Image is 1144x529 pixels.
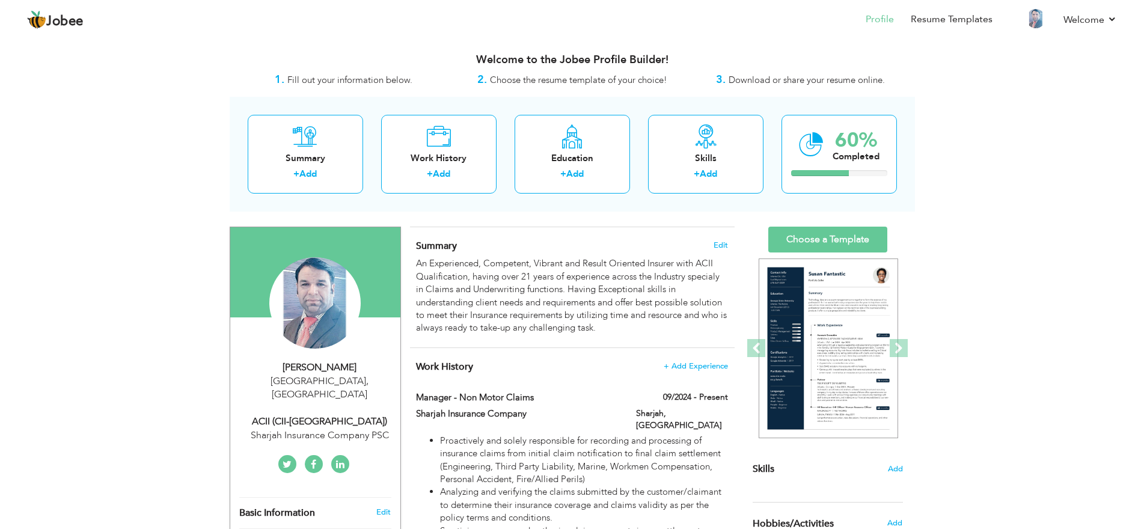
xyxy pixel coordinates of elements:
div: Summary [257,152,353,165]
span: , [366,375,369,388]
div: An Experienced, Competent, Vibrant and Result Oriented Insurer with ACII Qualification, having ov... [416,257,727,335]
span: Summary [416,239,457,252]
span: Skills [753,462,774,475]
span: Edit [714,241,728,249]
div: Work History [391,152,487,165]
img: Profile Img [1026,9,1045,28]
li: Proactively and solely responsible for recording and processing of insurance claims from initial ... [440,435,727,486]
span: Choose the resume template of your choice! [490,74,667,86]
a: Add [299,168,317,180]
h4: This helps to show the companies you have worked for. [416,361,727,373]
label: Sharjah Insurance Company [416,408,618,420]
li: Analyzing and verifying the claims submitted by the customer/claimant to determine their insuranc... [440,486,727,524]
a: Resume Templates [911,13,993,26]
div: [PERSON_NAME] [239,361,400,375]
div: Sharjah Insurance Company PSC [239,429,400,442]
h3: Welcome to the Jobee Profile Builder! [230,54,915,66]
h4: Adding a summary is a quick and easy way to highlight your experience and interests. [416,240,727,252]
span: Add [887,518,902,528]
a: Choose a Template [768,227,887,252]
div: Skills [658,152,754,165]
div: [GEOGRAPHIC_DATA] [GEOGRAPHIC_DATA] [239,375,400,402]
img: KASHIF SHAFIQUE [269,257,361,349]
div: Education [524,152,620,165]
a: Welcome [1063,13,1117,27]
label: 09/2024 - Present [663,391,728,403]
div: Completed [833,150,879,163]
label: + [560,168,566,180]
strong: 3. [716,72,726,87]
span: Download or share your resume online. [729,74,885,86]
span: + Add Experience [664,362,728,370]
a: Add [700,168,717,180]
label: + [427,168,433,180]
span: Basic Information [239,508,315,519]
a: Profile [866,13,894,26]
strong: 1. [275,72,284,87]
div: 60% [833,130,879,150]
label: + [293,168,299,180]
div: ACII (CII-[GEOGRAPHIC_DATA]) [239,415,400,429]
label: Sharjah, [GEOGRAPHIC_DATA] [636,408,728,432]
strong: 2. [477,72,487,87]
label: + [694,168,700,180]
img: jobee.io [27,10,46,29]
a: Edit [376,507,391,518]
span: Add [888,463,903,475]
span: Jobee [46,15,84,28]
label: Manager - Non Motor Claims [416,391,618,404]
a: Add [433,168,450,180]
a: Jobee [27,10,84,29]
a: Add [566,168,584,180]
span: Work History [416,360,473,373]
span: Fill out your information below. [287,74,412,86]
